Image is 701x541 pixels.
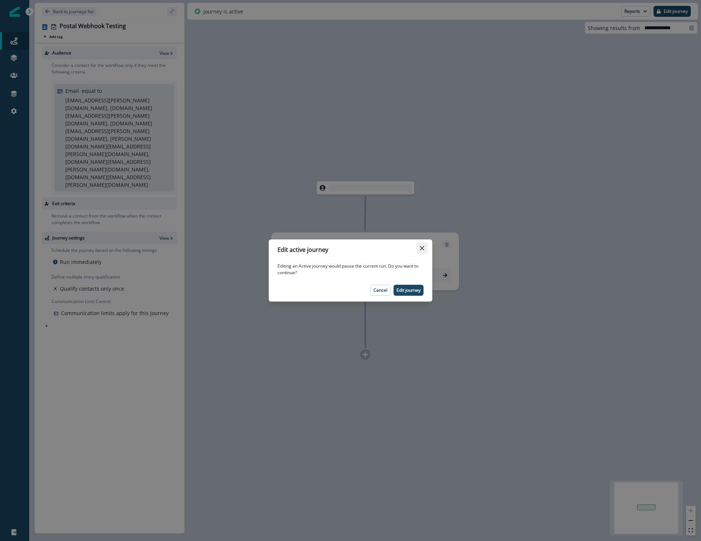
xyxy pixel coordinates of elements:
[416,242,428,254] button: Close
[394,285,424,296] button: Edit journey
[277,245,328,254] p: Edit active journey
[397,288,421,293] p: Edit journey
[374,288,387,293] p: Cancel
[277,263,424,276] p: Editing an Active journey would pause the current run. Do you want to continue?
[370,285,391,296] button: Cancel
